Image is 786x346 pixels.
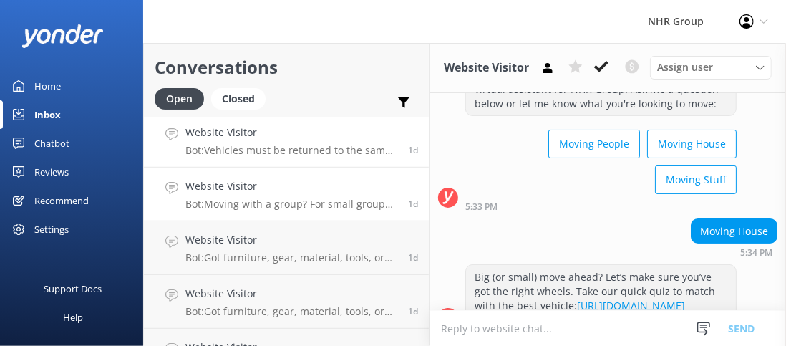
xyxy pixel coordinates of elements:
[44,274,102,303] div: Support Docs
[691,247,777,257] div: Sep 28 2025 05:34pm (UTC +13:00) Pacific/Auckland
[655,165,737,194] button: Moving Stuff
[34,215,69,244] div: Settings
[465,201,737,211] div: Sep 28 2025 05:33pm (UTC +13:00) Pacific/Auckland
[144,275,429,329] a: Website VisitorBot:Got furniture, gear, material, tools, or freight to move? Take our quiz to fin...
[465,203,498,211] strong: 5:33 PM
[34,100,61,129] div: Inbox
[185,125,397,140] h4: Website Visitor
[144,221,429,275] a: Website VisitorBot:Got furniture, gear, material, tools, or freight to move? Take our quiz to fin...
[155,90,211,106] a: Open
[657,59,713,75] span: Assign user
[34,72,61,100] div: Home
[185,198,397,211] p: Bot: Moving with a group? For small groups of 1–5 people, you can enquire about our cars and SUVs...
[21,24,104,48] img: yonder-white-logo.png
[34,186,89,215] div: Recommend
[185,144,397,157] p: Bot: Vehicles must be returned to the same location they were picked up from, as we typically don...
[408,251,418,264] span: Sep 28 2025 05:10pm (UTC +13:00) Pacific/Auckland
[740,249,772,257] strong: 5:34 PM
[692,219,777,244] div: Moving House
[444,59,529,77] h3: Website Visitor
[185,232,397,248] h4: Website Visitor
[647,130,737,158] button: Moving House
[408,305,418,317] span: Sep 28 2025 04:56pm (UTC +13:00) Pacific/Auckland
[211,88,266,110] div: Closed
[408,198,418,210] span: Sep 28 2025 05:35pm (UTC +13:00) Pacific/Auckland
[650,56,772,79] div: Assign User
[185,178,397,194] h4: Website Visitor
[408,144,418,156] span: Sep 28 2025 06:30pm (UTC +13:00) Pacific/Auckland
[185,305,397,318] p: Bot: Got furniture, gear, material, tools, or freight to move? Take our quiz to find the best veh...
[466,265,736,317] div: Big (or small) move ahead? Let’s make sure you’ve got the right wheels. Take our quick quiz to ma...
[34,158,69,186] div: Reviews
[577,299,685,312] a: [URL][DOMAIN_NAME]
[185,251,397,264] p: Bot: Got furniture, gear, material, tools, or freight to move? Take our quiz to find the best veh...
[548,130,640,158] button: Moving People
[34,129,69,158] div: Chatbot
[185,286,397,302] h4: Website Visitor
[155,54,418,81] h2: Conversations
[155,88,204,110] div: Open
[144,168,429,221] a: Website VisitorBot:Moving with a group? For small groups of 1–5 people, you can enquire about our...
[63,303,83,332] div: Help
[144,114,429,168] a: Website VisitorBot:Vehicles must be returned to the same location they were picked up from, as we...
[211,90,273,106] a: Closed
